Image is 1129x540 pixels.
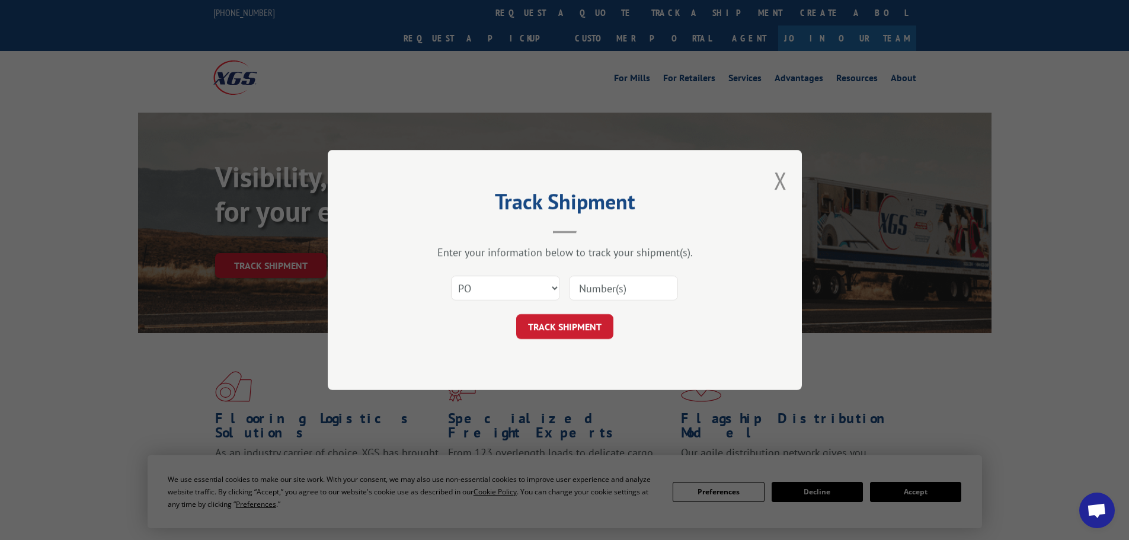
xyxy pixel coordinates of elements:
button: TRACK SHIPMENT [516,314,613,339]
h2: Track Shipment [387,193,743,216]
button: Close modal [774,165,787,196]
div: Enter your information below to track your shipment(s). [387,245,743,259]
input: Number(s) [569,276,678,301]
a: Open chat [1079,493,1115,528]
